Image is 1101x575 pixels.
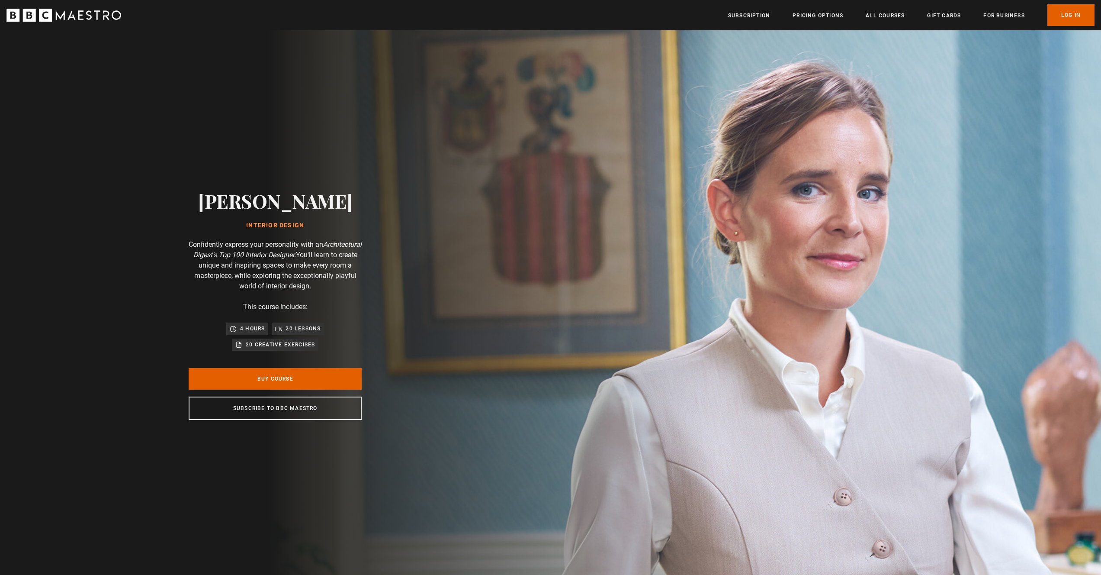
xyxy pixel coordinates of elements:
p: 20 lessons [286,324,321,333]
a: Subscribe to BBC Maestro [189,397,362,420]
a: Gift Cards [927,11,961,20]
p: 20 creative exercises [246,340,315,349]
a: Buy Course [189,368,362,390]
svg: BBC Maestro [6,9,121,22]
a: Subscription [728,11,770,20]
p: 4 hours [240,324,265,333]
p: This course includes: [243,302,308,312]
nav: Primary [728,4,1095,26]
a: Log In [1047,4,1095,26]
h2: [PERSON_NAME] [198,190,353,212]
a: All Courses [866,11,905,20]
p: Confidently express your personality with an You'll learn to create unique and inspiring spaces t... [189,239,362,291]
h1: Interior Design [198,222,353,229]
a: For business [983,11,1024,20]
a: Pricing Options [793,11,843,20]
